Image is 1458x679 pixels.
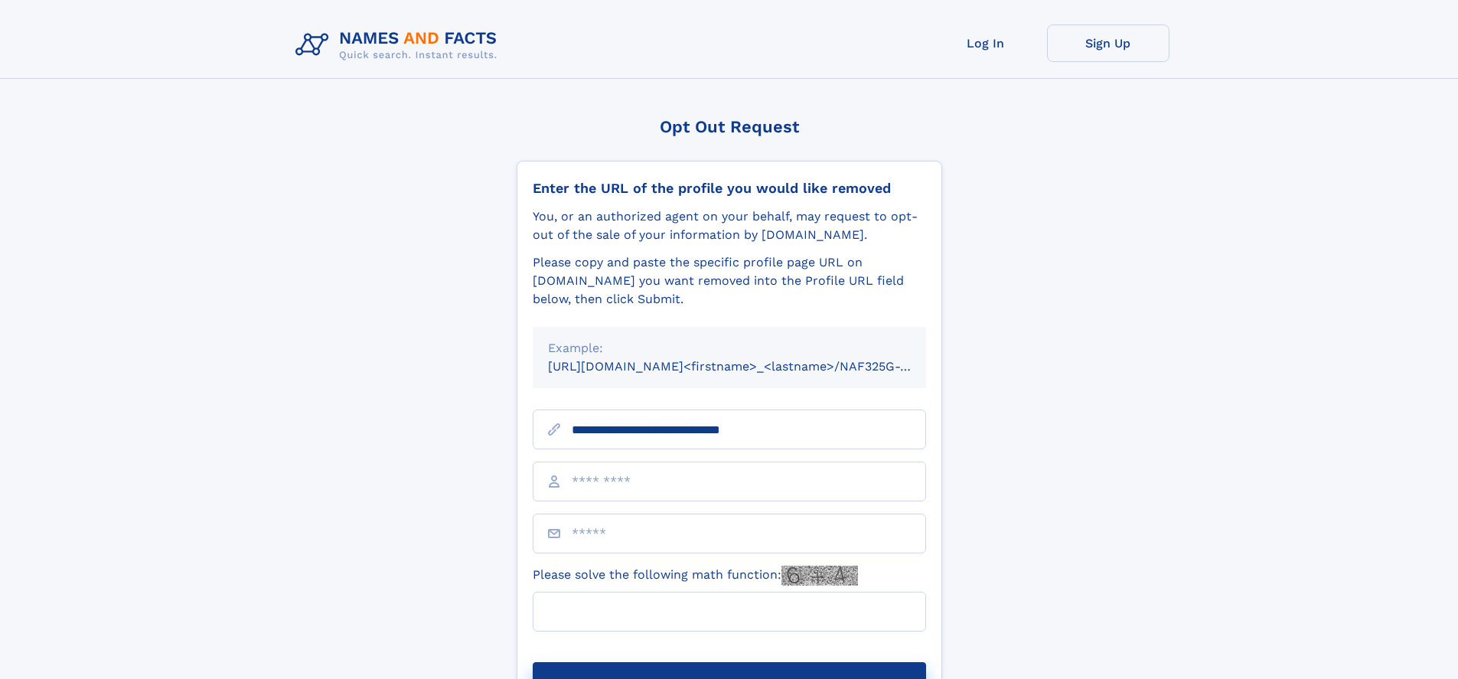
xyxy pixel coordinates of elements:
a: Sign Up [1047,24,1169,62]
small: [URL][DOMAIN_NAME]<firstname>_<lastname>/NAF325G-xxxxxxxx [548,359,955,374]
div: Example: [548,339,911,357]
div: Please copy and paste the specific profile page URL on [DOMAIN_NAME] you want removed into the Pr... [533,253,926,308]
div: Opt Out Request [517,117,942,136]
div: You, or an authorized agent on your behalf, may request to opt-out of the sale of your informatio... [533,207,926,244]
a: Log In [925,24,1047,62]
img: Logo Names and Facts [289,24,510,66]
label: Please solve the following math function: [533,566,858,586]
div: Enter the URL of the profile you would like removed [533,180,926,197]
